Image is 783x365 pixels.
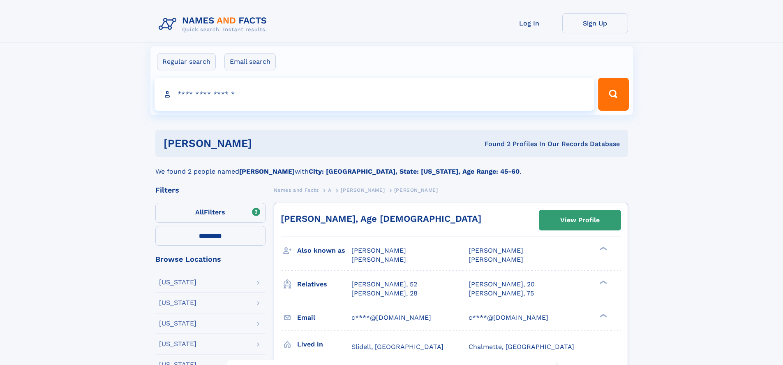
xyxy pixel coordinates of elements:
div: [US_STATE] [159,341,196,347]
a: View Profile [539,210,621,230]
div: [US_STATE] [159,279,196,286]
div: Found 2 Profiles In Our Records Database [368,139,620,149]
h3: Lived in [297,337,351,351]
div: Browse Locations [155,256,266,263]
a: [PERSON_NAME] [341,185,385,195]
span: [PERSON_NAME] [469,256,523,263]
span: [PERSON_NAME] [394,187,438,193]
button: Search Button [598,78,628,111]
a: [PERSON_NAME], 52 [351,280,417,289]
a: [PERSON_NAME], Age [DEMOGRAPHIC_DATA] [281,214,481,224]
span: Slidell, [GEOGRAPHIC_DATA] [351,343,443,351]
a: [PERSON_NAME], 75 [469,289,534,298]
a: A [328,185,332,195]
label: Email search [224,53,276,70]
div: ❯ [598,279,607,285]
h3: Also known as [297,244,351,258]
h3: Relatives [297,277,351,291]
a: Sign Up [562,13,628,33]
span: [PERSON_NAME] [351,246,406,254]
b: [PERSON_NAME] [239,167,295,175]
label: Filters [155,203,266,223]
div: Filters [155,186,266,194]
span: A [328,187,332,193]
div: [US_STATE] [159,300,196,306]
span: [PERSON_NAME] [351,256,406,263]
input: search input [155,78,595,111]
span: [PERSON_NAME] [341,187,385,193]
h1: [PERSON_NAME] [164,138,368,149]
div: ❯ [598,246,607,251]
div: We found 2 people named with . [155,157,628,177]
span: [PERSON_NAME] [469,246,523,254]
a: Names and Facts [274,185,319,195]
a: [PERSON_NAME], 28 [351,289,418,298]
div: [US_STATE] [159,320,196,327]
h3: Email [297,311,351,325]
a: Log In [497,13,562,33]
div: View Profile [560,211,600,230]
img: Logo Names and Facts [155,13,274,35]
span: All [195,208,204,216]
div: ❯ [598,313,607,318]
span: Chalmette, [GEOGRAPHIC_DATA] [469,343,574,351]
a: [PERSON_NAME], 20 [469,280,535,289]
label: Regular search [157,53,216,70]
b: City: [GEOGRAPHIC_DATA], State: [US_STATE], Age Range: 45-60 [309,167,520,175]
